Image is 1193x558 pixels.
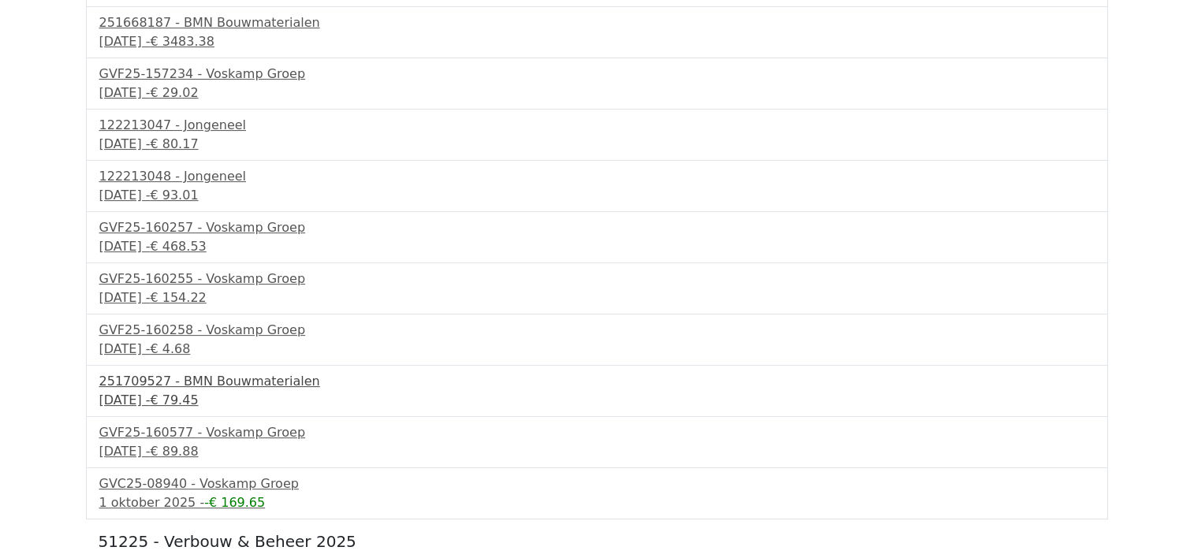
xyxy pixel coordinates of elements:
div: 251709527 - BMN Bouwmaterialen [99,372,1094,391]
div: GVF25-160577 - Voskamp Groep [99,423,1094,442]
div: [DATE] - [99,340,1094,359]
div: [DATE] - [99,391,1094,410]
div: GVF25-157234 - Voskamp Groep [99,65,1094,84]
span: € 468.53 [150,239,206,254]
span: € 3483.38 [150,34,214,49]
span: € 29.02 [150,85,198,100]
div: [DATE] - [99,135,1094,154]
span: € 89.88 [150,444,198,459]
a: GVF25-160577 - Voskamp Groep[DATE] -€ 89.88 [99,423,1094,461]
div: [DATE] - [99,237,1094,256]
a: 251709527 - BMN Bouwmaterialen[DATE] -€ 79.45 [99,372,1094,410]
div: GVF25-160258 - Voskamp Groep [99,321,1094,340]
a: GVF25-160257 - Voskamp Groep[DATE] -€ 468.53 [99,218,1094,256]
a: GVC25-08940 - Voskamp Groep1 oktober 2025 --€ 169.65 [99,474,1094,512]
div: GVF25-160257 - Voskamp Groep [99,218,1094,237]
h5: 51225 - Verbouw & Beheer 2025 [99,532,1095,551]
div: 251668187 - BMN Bouwmaterialen [99,13,1094,32]
div: [DATE] - [99,84,1094,102]
a: 122213047 - Jongeneel[DATE] -€ 80.17 [99,116,1094,154]
div: [DATE] - [99,288,1094,307]
div: [DATE] - [99,442,1094,461]
div: 122213047 - Jongeneel [99,116,1094,135]
span: € 79.45 [150,392,198,407]
span: € 4.68 [150,341,190,356]
div: GVF25-160255 - Voskamp Groep [99,270,1094,288]
a: GVF25-160255 - Voskamp Groep[DATE] -€ 154.22 [99,270,1094,307]
div: 122213048 - Jongeneel [99,167,1094,186]
div: GVC25-08940 - Voskamp Groep [99,474,1094,493]
a: 122213048 - Jongeneel[DATE] -€ 93.01 [99,167,1094,205]
a: GVF25-157234 - Voskamp Groep[DATE] -€ 29.02 [99,65,1094,102]
span: € 80.17 [150,136,198,151]
a: 251668187 - BMN Bouwmaterialen[DATE] -€ 3483.38 [99,13,1094,51]
div: [DATE] - [99,186,1094,205]
div: [DATE] - [99,32,1094,51]
span: € 93.01 [150,188,198,203]
a: GVF25-160258 - Voskamp Groep[DATE] -€ 4.68 [99,321,1094,359]
span: -€ 169.65 [204,495,265,510]
div: 1 oktober 2025 - [99,493,1094,512]
span: € 154.22 [150,290,206,305]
